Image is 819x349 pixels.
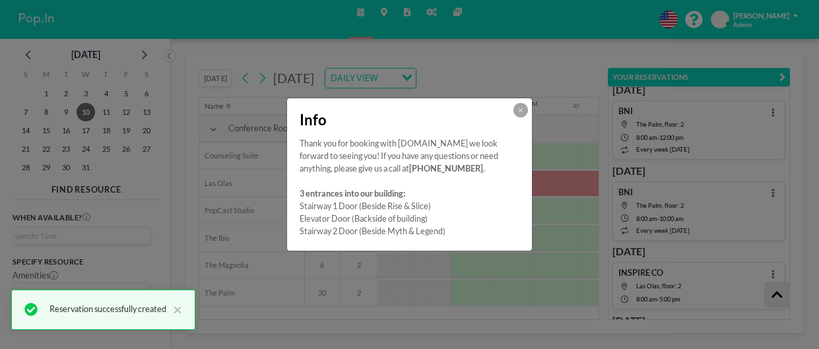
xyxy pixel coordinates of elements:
p: Thank you for booking with [DOMAIN_NAME] we look forward to seeing you! If you have any questions... [300,138,520,175]
strong: [PHONE_NUMBER] [409,164,483,174]
p: Stairway 1 Door (Beside Rise & Slice) [300,201,520,213]
p: Stairway 2 Door (Beside Myth & Legend) [300,226,520,238]
p: Elevator Door (Backside of building) [300,213,520,226]
strong: 3 entrances into our building: [300,189,405,199]
div: Reservation successfully created [49,301,166,317]
button: close [166,301,182,317]
span: Info [300,111,327,129]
